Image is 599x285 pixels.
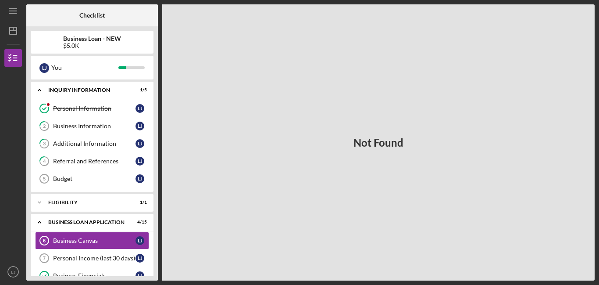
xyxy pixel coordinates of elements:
[131,220,147,225] div: 4 / 15
[135,122,144,130] div: L J
[35,232,149,249] a: 6Business CanvasLJ
[43,159,46,164] tspan: 4
[35,267,149,285] a: Business FinancialsLJ
[43,176,46,181] tspan: 5
[35,249,149,267] a: 7Personal Income (last 30 days)LJ
[43,238,46,243] tspan: 6
[11,270,15,274] text: LJ
[353,137,403,149] h3: Not Found
[131,200,147,205] div: 1 / 1
[79,12,105,19] b: Checklist
[135,157,144,166] div: L J
[48,200,125,205] div: ELIGIBILITY
[35,100,149,117] a: Personal InformationLJ
[43,256,46,261] tspan: 7
[48,87,125,93] div: INQUIRY INFORMATION
[63,35,121,42] b: Business Loan - NEW
[35,170,149,188] a: 5BudgetLJ
[35,117,149,135] a: 2Business InformationLJ
[43,123,46,129] tspan: 2
[35,135,149,152] a: 3Additional InformationLJ
[135,271,144,280] div: L J
[53,158,135,165] div: Referral and References
[135,174,144,183] div: L J
[135,236,144,245] div: L J
[53,255,135,262] div: Personal Income (last 30 days)
[53,175,135,182] div: Budget
[51,60,118,75] div: You
[53,272,135,279] div: Business Financials
[135,139,144,148] div: L J
[48,220,125,225] div: BUSINESS LOAN APPLICATION
[131,87,147,93] div: 1 / 5
[4,263,22,281] button: LJ
[53,105,135,112] div: Personal Information
[39,63,49,73] div: L J
[53,237,135,244] div: Business Canvas
[43,141,46,147] tspan: 3
[53,140,135,147] div: Additional Information
[35,152,149,170] a: 4Referral and ReferencesLJ
[135,254,144,263] div: L J
[53,123,135,130] div: Business Information
[63,42,121,49] div: $5.0K
[135,104,144,113] div: L J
